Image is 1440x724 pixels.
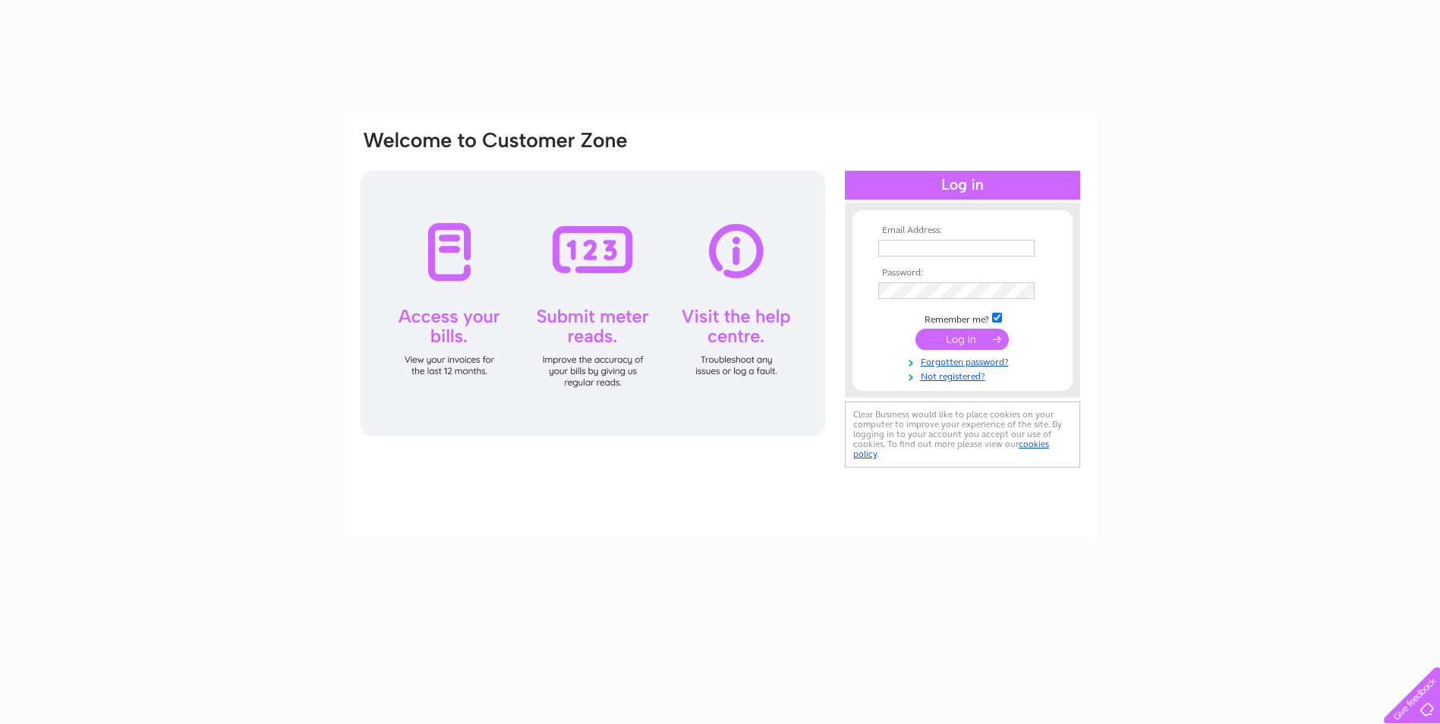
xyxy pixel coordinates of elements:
[874,268,1051,279] th: Password:
[874,225,1051,236] th: Email Address:
[915,329,1009,350] input: Submit
[874,310,1051,326] td: Remember me?
[845,401,1080,467] div: Clear Business would like to place cookies on your computer to improve your experience of the sit...
[878,368,1051,382] a: Not registered?
[878,354,1051,368] a: Forgotten password?
[853,439,1049,459] a: cookies policy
